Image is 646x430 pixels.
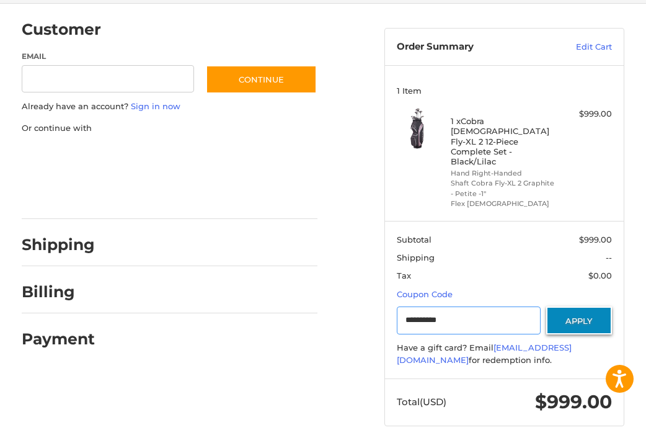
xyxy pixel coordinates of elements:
[579,235,612,244] span: $999.00
[397,343,572,365] a: [EMAIL_ADDRESS][DOMAIN_NAME]
[451,116,555,166] h4: 1 x Cobra [DEMOGRAPHIC_DATA] Fly-XL 2 12-Piece Complete Set - Black/Lilac
[451,168,555,179] li: Hand Right-Handed
[397,289,453,299] a: Coupon Code
[131,101,180,111] a: Sign in now
[17,184,110,207] iframe: PayPal-venmo
[22,329,95,349] h2: Payment
[22,51,194,62] label: Email
[22,282,94,302] h2: Billing
[22,122,317,135] p: Or continue with
[535,390,612,413] span: $999.00
[397,41,543,53] h3: Order Summary
[451,178,555,199] li: Shaft Cobra Fly-XL 2 Graphite - Petite -1"
[397,253,435,262] span: Shipping
[206,65,317,94] button: Continue
[22,101,317,113] p: Already have an account?
[123,146,216,169] iframe: PayPal-paylater
[397,342,612,366] div: Have a gift card? Email for redemption info.
[606,253,612,262] span: --
[546,307,612,334] button: Apply
[558,108,612,120] div: $999.00
[588,271,612,280] span: $0.00
[397,271,411,280] span: Tax
[22,235,95,254] h2: Shipping
[451,199,555,209] li: Flex [DEMOGRAPHIC_DATA]
[397,307,541,334] input: Gift Certificate or Coupon Code
[17,146,110,169] iframe: PayPal-paypal
[397,86,612,96] h3: 1 Item
[543,41,612,53] a: Edit Cart
[397,396,446,408] span: Total (USD)
[544,396,646,430] iframe: Google Customer Reviews
[397,235,431,244] span: Subtotal
[22,20,101,39] h2: Customer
